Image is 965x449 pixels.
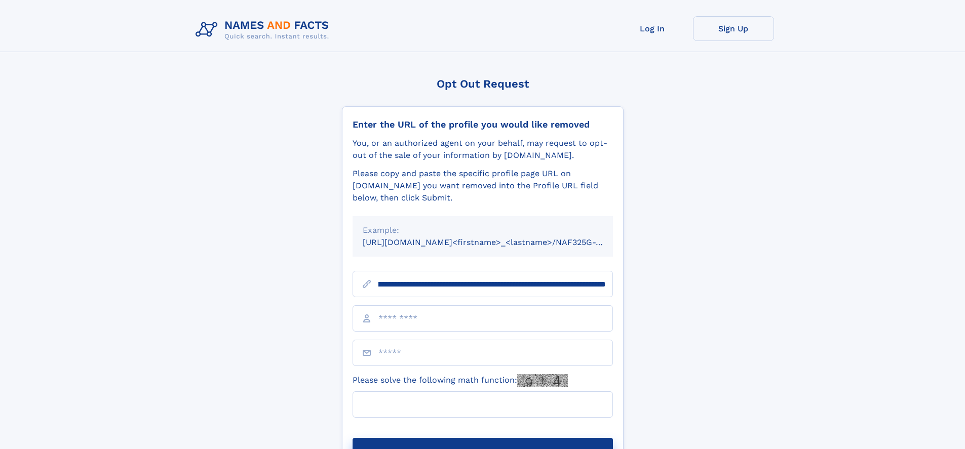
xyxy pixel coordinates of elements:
[342,77,624,90] div: Opt Out Request
[353,168,613,204] div: Please copy and paste the specific profile page URL on [DOMAIN_NAME] you want removed into the Pr...
[353,119,613,130] div: Enter the URL of the profile you would like removed
[363,237,632,247] small: [URL][DOMAIN_NAME]<firstname>_<lastname>/NAF325G-xxxxxxxx
[612,16,693,41] a: Log In
[353,374,568,387] label: Please solve the following math function:
[363,224,603,236] div: Example:
[191,16,337,44] img: Logo Names and Facts
[353,137,613,161] div: You, or an authorized agent on your behalf, may request to opt-out of the sale of your informatio...
[693,16,774,41] a: Sign Up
